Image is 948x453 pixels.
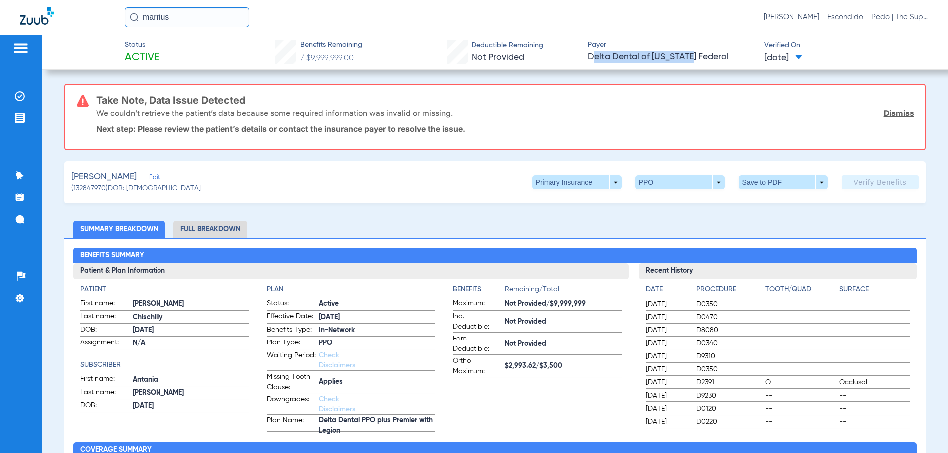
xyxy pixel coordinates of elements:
span: D0120 [696,404,762,414]
span: Downgrades: [267,394,316,414]
span: D8080 [696,325,762,335]
span: N/A [133,338,249,348]
h4: Patient [80,284,249,295]
h4: Procedure [696,284,762,295]
app-breakdown-title: Benefits [453,284,505,298]
img: error-icon [77,95,89,107]
span: Chischilly [133,312,249,323]
span: [DATE] [646,312,688,322]
button: PPO [635,175,725,189]
h3: Patient & Plan Information [73,263,629,279]
span: -- [839,325,910,335]
span: Effective Date: [267,311,316,323]
span: Plan Type: [267,338,316,349]
h3: Recent History [639,263,917,279]
span: O [765,377,835,387]
h4: Benefits [453,284,505,295]
span: Applies [319,377,436,387]
span: [DATE] [133,401,249,411]
span: -- [765,404,835,414]
span: Active [319,299,436,309]
button: Primary Insurance [532,175,622,189]
span: Benefits Type: [267,325,316,337]
app-breakdown-title: Tooth/Quad [765,284,835,298]
span: Remaining/Total [505,284,622,298]
span: [DATE] [646,339,688,348]
span: Not Provided [472,53,524,62]
span: Last name: [80,387,129,399]
span: [DATE] [764,52,802,64]
span: DOB: [80,325,129,337]
span: Delta Dental PPO plus Premier with Legion [319,421,436,431]
span: Benefits Remaining [300,40,362,50]
span: D9310 [696,351,762,361]
span: -- [765,364,835,374]
h4: Surface [839,284,910,295]
h4: Subscriber [80,360,249,370]
a: Check Disclaimers [319,352,355,369]
span: [DATE] [646,417,688,427]
a: Dismiss [884,108,914,118]
span: -- [839,391,910,401]
span: [DATE] [319,312,436,323]
span: [DATE] [646,377,688,387]
span: Assignment: [80,338,129,349]
span: [DATE] [646,404,688,414]
span: -- [765,351,835,361]
span: Not Provided [505,339,622,349]
span: [DATE] [646,391,688,401]
span: D0340 [696,339,762,348]
span: In-Network [319,325,436,336]
span: Waiting Period: [267,350,316,370]
span: [DATE] [646,351,688,361]
span: -- [765,417,835,427]
li: Summary Breakdown [73,221,165,238]
span: Edit [149,174,158,183]
img: Zuub Logo [20,7,54,25]
span: -- [839,299,910,309]
span: -- [765,312,835,322]
li: Full Breakdown [173,221,247,238]
span: D0220 [696,417,762,427]
img: hamburger-icon [13,42,29,54]
span: D0350 [696,364,762,374]
span: Fam. Deductible: [453,334,501,354]
span: First name: [80,374,129,386]
span: [PERSON_NAME] [133,388,249,398]
button: Save to PDF [739,175,828,189]
span: [DATE] [646,364,688,374]
span: [DATE] [133,325,249,336]
span: [DATE] [646,299,688,309]
span: (132847970) DOB: [DEMOGRAPHIC_DATA] [71,183,201,194]
span: -- [839,312,910,322]
span: Status [125,40,159,50]
img: Search Icon [130,13,139,22]
h2: Benefits Summary [73,248,917,264]
span: / $9,999,999.00 [300,54,354,62]
span: Maximum: [453,298,501,310]
h4: Tooth/Quad [765,284,835,295]
span: Ind. Deductible: [453,311,501,332]
span: -- [839,339,910,348]
span: -- [765,339,835,348]
span: -- [765,299,835,309]
span: DOB: [80,400,129,412]
app-breakdown-title: Procedure [696,284,762,298]
p: Next step: Please review the patient’s details or contact the insurance payer to resolve the issue. [96,124,914,134]
span: Delta Dental of [US_STATE] Federal [588,51,756,63]
span: $2,993.62/$3,500 [505,361,622,371]
span: Ortho Maximum: [453,356,501,377]
h3: Take Note, Data Issue Detected [96,95,914,105]
div: Chat Widget [898,405,948,453]
span: [PERSON_NAME] - Escondido - Pedo | The Super Dentists [764,12,928,22]
span: First name: [80,298,129,310]
h4: Plan [267,284,436,295]
h4: Date [646,284,688,295]
span: Plan Name: [267,415,316,431]
span: Missing Tooth Clause: [267,372,316,393]
span: -- [839,364,910,374]
span: PPO [319,338,436,348]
